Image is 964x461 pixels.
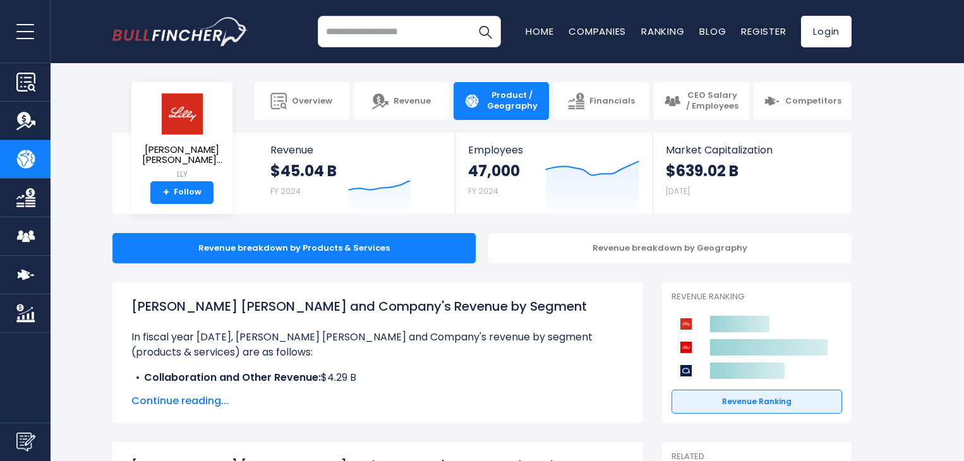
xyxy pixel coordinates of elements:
a: Market Capitalization $639.02 B [DATE] [653,133,850,214]
a: +Follow [150,181,214,204]
span: Employees [468,144,639,156]
h1: [PERSON_NAME] [PERSON_NAME] and Company's Revenue by Segment [131,297,624,316]
span: Product / Geography [485,90,539,112]
a: Revenue [354,82,449,120]
a: Product / Geography [454,82,549,120]
span: Overview [292,96,332,107]
a: Go to homepage [112,17,248,46]
img: bullfincher logo [112,17,248,46]
span: Market Capitalization [666,144,838,156]
span: CEO Salary / Employees [685,90,739,112]
span: Continue reading... [131,393,624,409]
a: Register [741,25,786,38]
a: [PERSON_NAME] [PERSON_NAME]... LLY [141,92,223,181]
img: Eli Lilly and Company competitors logo [678,316,694,332]
a: Revenue Ranking [672,390,842,414]
small: [DATE] [666,186,690,196]
li: $4.29 B [131,370,624,385]
a: Home [526,25,553,38]
span: Revenue [394,96,431,107]
img: Johnson & Johnson competitors logo [678,339,694,356]
strong: 47,000 [468,161,520,181]
b: Collaboration and Other Revenue: [144,370,321,385]
a: Login [801,16,852,47]
a: Employees 47,000 FY 2024 [455,133,652,214]
small: FY 2024 [270,186,301,196]
p: Revenue Ranking [672,292,842,302]
a: Overview [254,82,349,120]
span: Competitors [785,96,841,107]
div: Revenue breakdown by Geography [488,233,852,263]
small: LLY [142,169,222,180]
div: Revenue breakdown by Products & Services [112,233,476,263]
a: Ranking [641,25,684,38]
button: Search [469,16,501,47]
strong: $45.04 B [270,161,337,181]
small: FY 2024 [468,186,498,196]
a: Financials [553,82,649,120]
span: Financials [589,96,635,107]
strong: $639.02 B [666,161,738,181]
span: [PERSON_NAME] [PERSON_NAME]... [142,145,222,165]
span: Revenue [270,144,443,156]
p: In fiscal year [DATE], [PERSON_NAME] [PERSON_NAME] and Company's revenue by segment (products & s... [131,330,624,360]
a: Companies [569,25,626,38]
strong: + [163,187,169,198]
a: Competitors [754,82,852,120]
a: Revenue $45.04 B FY 2024 [258,133,455,214]
img: AbbVie competitors logo [678,362,694,379]
a: CEO Salary / Employees [654,82,749,120]
a: Blog [699,25,726,38]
